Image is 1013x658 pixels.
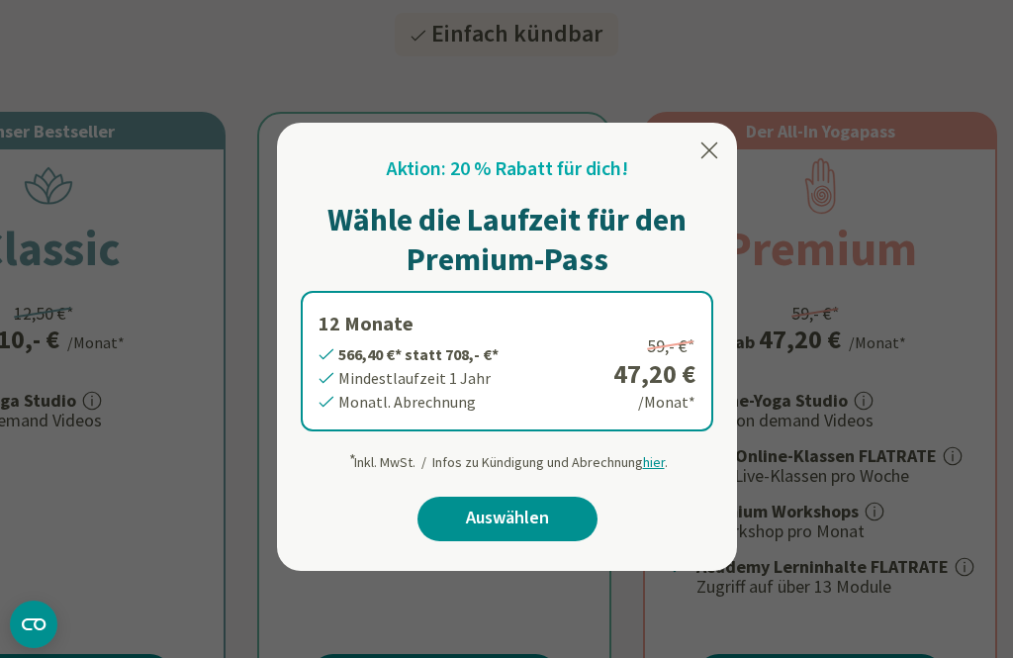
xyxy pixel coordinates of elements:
[387,154,628,184] h2: Aktion: 20 % Rabatt für dich!
[643,453,665,471] span: hier
[10,601,57,648] button: CMP-Widget öffnen
[347,443,668,473] div: Inkl. MwSt. / Infos zu Kündigung und Abrechnung .
[301,200,713,279] h1: Wähle die Laufzeit für den Premium-Pass
[417,497,598,541] a: Auswählen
